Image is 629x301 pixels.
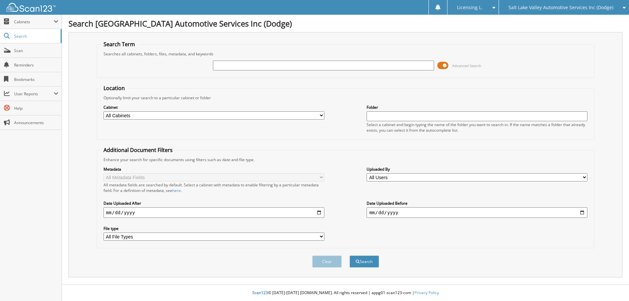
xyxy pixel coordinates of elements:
div: Enhance your search for specific documents using filters such as date and file type. [100,157,591,162]
input: start [104,207,324,218]
div: All metadata fields are searched by default. Select a cabinet with metadata to enable filtering b... [104,182,324,193]
legend: Location [100,85,128,92]
span: Salt Lake Valley Automotive Services Inc (Dodge) [508,6,613,9]
a: Privacy Policy [414,290,439,295]
span: Scan123 [252,290,268,295]
label: Folder [367,104,587,110]
span: Scan [14,48,58,53]
button: Search [350,255,379,268]
img: scan123-logo-white.svg [7,3,56,12]
span: Search [14,33,57,39]
h1: Search [GEOGRAPHIC_DATA] Automotive Services Inc (Dodge) [68,18,622,29]
span: Cabinets [14,19,54,25]
button: Clear [312,255,342,268]
a: here [172,188,181,193]
input: end [367,207,587,218]
span: Licensing L. [457,6,483,9]
label: Metadata [104,166,324,172]
span: Advanced Search [452,63,481,68]
span: Announcements [14,120,58,125]
div: Select a cabinet and begin typing the name of the folder you want to search in. If the name match... [367,122,587,133]
label: Cabinet [104,104,324,110]
label: Date Uploaded Before [367,200,587,206]
div: Optionally limit your search to a particular cabinet or folder [100,95,591,101]
label: File type [104,226,324,231]
span: Bookmarks [14,77,58,82]
span: Reminders [14,62,58,68]
label: Uploaded By [367,166,587,172]
legend: Additional Document Filters [100,146,176,154]
span: Help [14,105,58,111]
label: Date Uploaded After [104,200,324,206]
legend: Search Term [100,41,138,48]
div: Searches all cabinets, folders, files, metadata, and keywords [100,51,591,57]
div: © [DATE]-[DATE] [DOMAIN_NAME]. All rights reserved | appg01-scan123-com | [62,285,629,301]
span: User Reports [14,91,54,97]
